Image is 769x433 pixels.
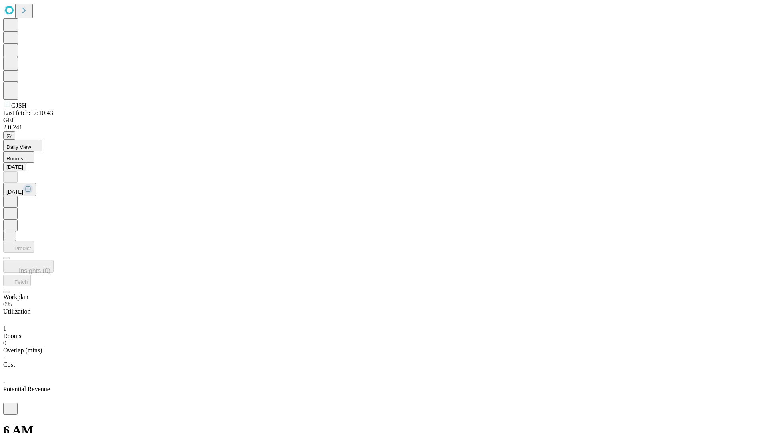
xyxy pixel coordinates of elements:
span: 1 [3,325,6,332]
span: - [3,354,5,361]
span: Insights (0) [19,267,50,274]
span: GJSH [11,102,26,109]
button: Predict [3,241,34,253]
button: Insights (0) [3,260,54,273]
button: [DATE] [3,163,26,171]
span: 0% [3,301,12,308]
button: [DATE] [3,183,36,196]
span: Utilization [3,308,30,315]
span: Workplan [3,293,28,300]
button: @ [3,131,15,140]
span: [DATE] [6,189,23,195]
div: 2.0.241 [3,124,766,131]
span: Cost [3,361,15,368]
span: - [3,378,5,385]
button: Daily View [3,140,42,151]
button: Fetch [3,275,31,286]
span: Overlap (mins) [3,347,42,354]
button: Rooms [3,151,34,163]
span: Last fetch: 17:10:43 [3,109,53,116]
span: Rooms [6,156,23,162]
span: @ [6,132,12,138]
span: 0 [3,340,6,346]
span: Daily View [6,144,31,150]
span: Rooms [3,332,21,339]
span: Potential Revenue [3,386,50,393]
div: GEI [3,117,766,124]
